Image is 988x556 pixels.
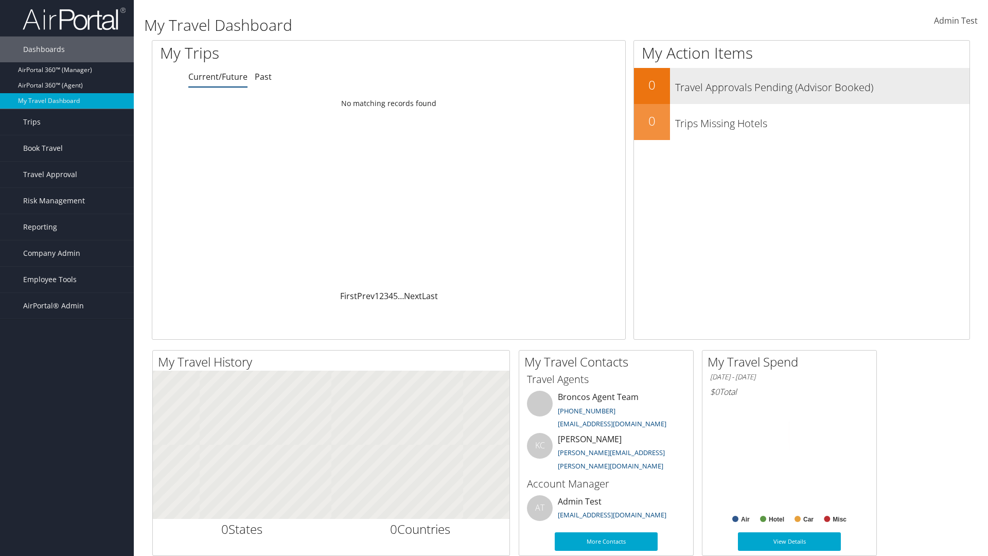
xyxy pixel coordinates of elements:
[522,391,691,433] li: Broncos Agent Team
[375,290,379,302] a: 1
[393,290,398,302] a: 5
[527,372,685,387] h3: Travel Agents
[23,109,41,135] span: Trips
[558,406,615,415] a: [PHONE_NUMBER]
[634,112,670,130] h2: 0
[389,290,393,302] a: 4
[710,386,719,397] span: $0
[23,267,77,292] span: Employee Tools
[144,14,700,36] h1: My Travel Dashboard
[558,419,666,428] a: [EMAIL_ADDRESS][DOMAIN_NAME]
[340,290,357,302] a: First
[527,495,553,521] div: AT
[527,433,553,459] div: KC
[339,520,502,538] h2: Countries
[379,290,384,302] a: 2
[555,532,658,551] a: More Contacts
[710,386,869,397] h6: Total
[634,76,670,94] h2: 0
[158,353,509,371] h2: My Travel History
[23,135,63,161] span: Book Travel
[558,448,665,471] a: [PERSON_NAME][EMAIL_ADDRESS][PERSON_NAME][DOMAIN_NAME]
[422,290,438,302] a: Last
[675,111,969,131] h3: Trips Missing Hotels
[23,162,77,187] span: Travel Approval
[634,68,969,104] a: 0Travel Approvals Pending (Advisor Booked)
[404,290,422,302] a: Next
[23,240,80,266] span: Company Admin
[934,15,978,26] span: Admin Test
[738,532,841,551] a: View Details
[23,293,84,319] span: AirPortal® Admin
[769,516,784,523] text: Hotel
[23,7,126,31] img: airportal-logo.png
[357,290,375,302] a: Prev
[522,433,691,475] li: [PERSON_NAME]
[741,516,750,523] text: Air
[160,42,420,64] h1: My Trips
[221,520,228,537] span: 0
[188,71,248,82] a: Current/Future
[390,520,397,537] span: 0
[634,104,969,140] a: 0Trips Missing Hotels
[934,5,978,37] a: Admin Test
[398,290,404,302] span: …
[833,516,846,523] text: Misc
[708,353,876,371] h2: My Travel Spend
[522,495,691,529] li: Admin Test
[803,516,814,523] text: Car
[23,37,65,62] span: Dashboards
[161,520,324,538] h2: States
[558,510,666,519] a: [EMAIL_ADDRESS][DOMAIN_NAME]
[710,372,869,382] h6: [DATE] - [DATE]
[527,477,685,491] h3: Account Manager
[675,75,969,95] h3: Travel Approvals Pending (Advisor Booked)
[634,42,969,64] h1: My Action Items
[524,353,693,371] h2: My Travel Contacts
[23,214,57,240] span: Reporting
[255,71,272,82] a: Past
[152,94,625,113] td: No matching records found
[384,290,389,302] a: 3
[23,188,85,214] span: Risk Management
